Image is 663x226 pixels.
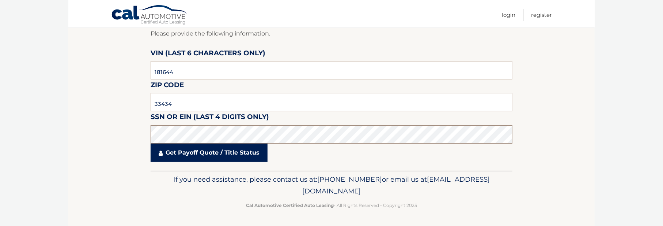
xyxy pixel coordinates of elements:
[155,174,508,197] p: If you need assistance, please contact us at: or email us at
[151,111,269,125] label: SSN or EIN (last 4 digits only)
[531,9,552,21] a: Register
[151,144,268,162] a: Get Payoff Quote / Title Status
[151,29,512,39] p: Please provide the following information.
[155,201,508,209] p: - All Rights Reserved - Copyright 2025
[246,203,334,208] strong: Cal Automotive Certified Auto Leasing
[151,48,265,61] label: VIN (last 6 characters only)
[111,5,188,26] a: Cal Automotive
[151,79,184,93] label: Zip Code
[502,9,515,21] a: Login
[317,175,382,184] span: [PHONE_NUMBER]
